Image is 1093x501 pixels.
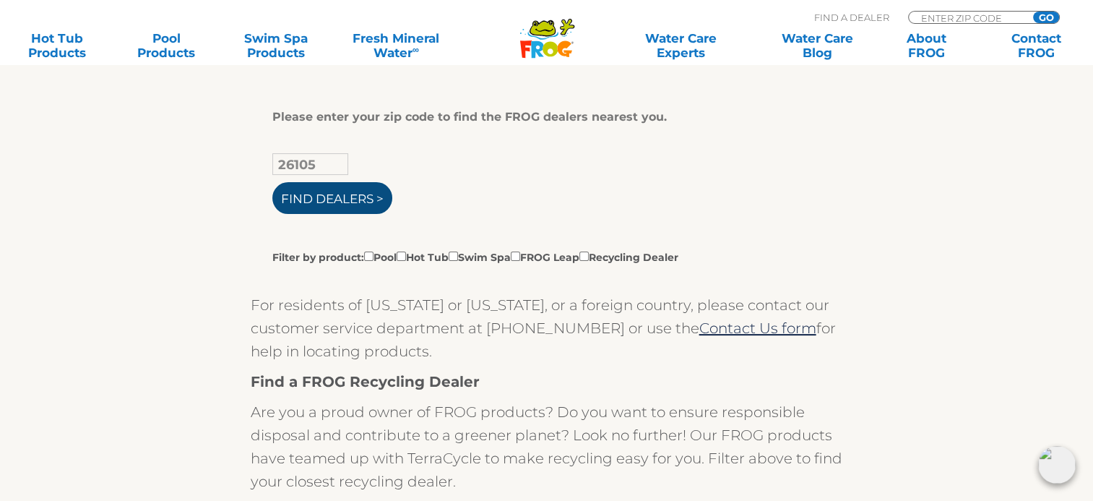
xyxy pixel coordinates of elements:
[343,31,449,60] a: Fresh MineralWater∞
[993,31,1079,60] a: ContactFROG
[612,31,750,60] a: Water CareExperts
[920,12,1017,24] input: Zip Code Form
[579,252,589,261] input: Filter by product:PoolHot TubSwim SpaFROG LeapRecycling Dealer
[449,252,458,261] input: Filter by product:PoolHot TubSwim SpaFROG LeapRecycling Dealer
[272,249,678,265] label: Filter by product: Pool Hot Tub Swim Spa FROG Leap Recycling Dealer
[1033,12,1059,23] input: GO
[272,110,811,124] div: Please enter your zip code to find the FROG dealers nearest you.
[251,373,480,390] strong: Find a FROG Recycling Dealer
[14,31,100,60] a: Hot TubProducts
[397,252,406,261] input: Filter by product:PoolHot TubSwim SpaFROG LeapRecycling Dealer
[412,44,419,55] sup: ∞
[774,31,860,60] a: Water CareBlog
[251,294,843,363] p: For residents of [US_STATE] or [US_STATE], or a foreign country, please contact our customer serv...
[511,252,520,261] input: Filter by product:PoolHot TubSwim SpaFROG LeapRecycling Dealer
[699,320,816,337] a: Contact Us form
[884,31,969,60] a: AboutFROG
[814,11,889,24] p: Find A Dealer
[364,252,373,261] input: Filter by product:PoolHot TubSwim SpaFROG LeapRecycling Dealer
[124,31,209,60] a: PoolProducts
[272,182,392,214] input: Find Dealers >
[233,31,319,60] a: Swim SpaProducts
[251,401,843,493] p: Are you a proud owner of FROG products? Do you want to ensure responsible disposal and contribute...
[1038,446,1076,484] img: openIcon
